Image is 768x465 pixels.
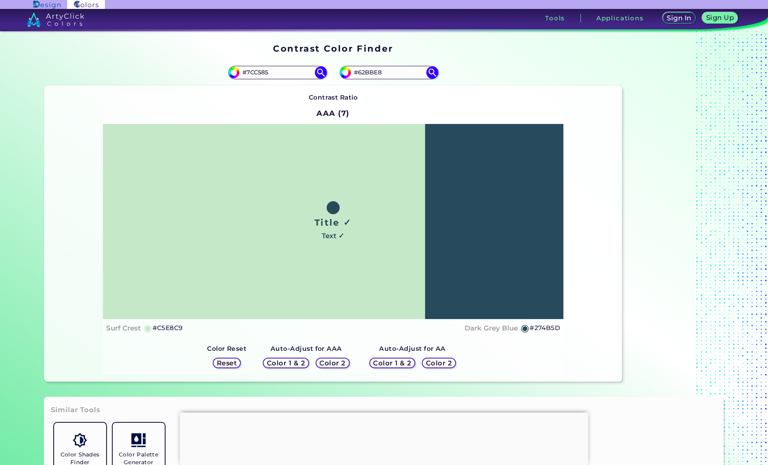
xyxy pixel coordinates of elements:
[131,433,146,447] img: icon_col_pal_col.svg
[268,360,304,366] h5: Color 1 & 2
[27,12,84,27] img: logo_artyclick_colors_white.svg
[663,13,694,23] a: Sign In
[144,323,153,333] h5: ◉
[314,216,352,228] h1: Title ✓
[73,433,87,447] img: icon_color_shades.svg
[703,13,737,23] a: Sign Up
[153,323,183,333] h5: #C5E8C9
[427,360,451,366] h5: Color 2
[668,15,690,21] h5: Sign In
[379,345,445,352] strong: Auto-Adjust for AA
[351,67,427,78] input: type color 2..
[426,66,439,78] img: icon search
[521,323,530,333] h5: ◉
[207,345,247,352] strong: Color Reset
[309,93,358,101] strong: Contrast Ratio
[596,15,644,21] h3: Applications
[707,15,733,21] h5: Sign Up
[106,322,141,334] h4: Surf Crest
[271,345,342,352] strong: Auto-Adjust for AAA
[315,66,327,78] img: icon search
[545,15,565,21] h3: Tools
[273,42,393,54] h1: Contrast Color Finder
[180,413,589,463] iframe: Advertisement
[51,405,100,415] h3: Similar Tools
[625,41,727,385] iframe: Advertisement
[218,360,236,366] h5: Reset
[313,104,353,122] h2: AAA (7)
[321,360,345,366] h5: Color 2
[322,230,344,242] h4: Text ✓
[465,322,518,334] h4: Dark Grey Blue
[374,360,410,366] h5: Color 1 & 2
[530,323,560,333] h5: #274B5D
[33,1,61,9] img: ArtyClick Design logo
[240,67,315,78] input: type color 1..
